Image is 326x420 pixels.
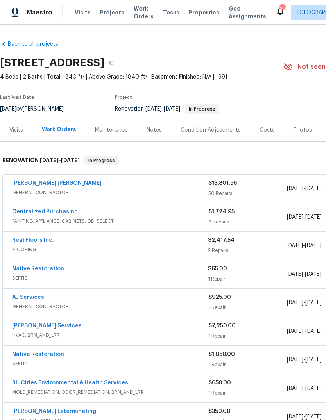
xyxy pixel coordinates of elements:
[305,272,321,277] span: [DATE]
[260,126,275,134] div: Costs
[61,157,80,163] span: [DATE]
[95,126,128,134] div: Maintenance
[104,56,118,70] button: Copy Address
[147,126,162,134] div: Notes
[287,214,303,220] span: [DATE]
[287,414,303,420] span: [DATE]
[229,5,266,20] span: Geo Assignments
[287,272,303,277] span: [DATE]
[208,409,231,414] span: $350.00
[208,266,227,272] span: $65.00
[287,186,303,191] span: [DATE]
[181,126,241,134] div: Condition Adjustments
[189,9,219,16] span: Properties
[85,157,118,164] span: In Progress
[115,106,219,112] span: Renovation
[287,242,321,250] span: -
[12,323,82,329] a: [PERSON_NAME] Services
[305,186,322,191] span: [DATE]
[208,389,287,397] div: 1 Repair
[287,300,303,306] span: [DATE]
[9,126,23,134] div: Visits
[12,380,128,386] a: BluCities Environmental & Health Services
[208,218,287,226] div: 6 Repairs
[208,247,286,254] div: 2 Repairs
[208,295,231,300] span: $925.00
[12,295,44,300] a: AJ Services
[12,352,64,357] a: Native Restoration
[163,10,179,15] span: Tasks
[208,304,287,311] div: 1 Repair
[12,266,64,272] a: Native Restoration
[305,357,322,363] span: [DATE]
[208,361,287,368] div: 1 Repair
[208,181,237,186] span: $13,801.56
[164,106,180,112] span: [DATE]
[208,323,236,329] span: $7,250.00
[305,329,322,334] span: [DATE]
[208,189,287,197] div: 50 Repairs
[208,380,231,386] span: $650.00
[305,300,322,306] span: [DATE]
[12,209,78,214] a: Centralized Purchasing
[12,409,96,414] a: [PERSON_NAME] Exterminating
[12,189,208,197] span: GENERAL_CONTRACTOR
[287,299,322,307] span: -
[305,214,322,220] span: [DATE]
[208,275,286,283] div: 1 Repair
[12,217,208,225] span: PAINTING, APPLIANCE, CABINETS, OD_SELECT
[12,388,208,396] span: MOLD_REMEDIATION, ODOR_REMEDIATION, BRN_AND_LRR
[287,384,322,392] span: -
[27,9,52,16] span: Maestro
[208,332,287,340] div: 1 Repair
[134,5,154,20] span: Work Orders
[100,9,124,16] span: Projects
[145,106,162,112] span: [DATE]
[287,329,303,334] span: [DATE]
[208,352,235,357] span: $1,050.00
[305,243,321,248] span: [DATE]
[145,106,180,112] span: -
[287,243,303,248] span: [DATE]
[2,156,80,165] h6: RENOVATION
[186,107,219,111] span: In Progress
[42,126,76,134] div: Work Orders
[208,238,235,243] span: $2,417.54
[279,5,285,13] div: 21
[40,157,59,163] span: [DATE]
[12,246,208,254] span: FLOORING
[305,414,322,420] span: [DATE]
[12,274,208,282] span: SEPTIC
[12,331,208,339] span: HVAC, BRN_AND_LRR
[287,185,322,193] span: -
[12,181,102,186] a: [PERSON_NAME] [PERSON_NAME]
[12,360,208,368] span: SEPTIC
[294,126,312,134] div: Photos
[115,95,132,100] span: Project
[287,386,303,391] span: [DATE]
[287,270,321,278] span: -
[305,386,322,391] span: [DATE]
[287,327,322,335] span: -
[208,209,235,214] span: $1,724.95
[75,9,91,16] span: Visits
[287,356,322,364] span: -
[40,157,80,163] span: -
[287,357,303,363] span: [DATE]
[287,213,322,221] span: -
[12,238,54,243] a: Real Floors Inc.
[12,303,208,311] span: GENERAL_CONTRACTOR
